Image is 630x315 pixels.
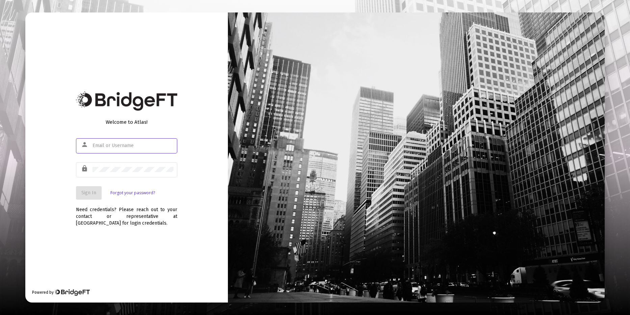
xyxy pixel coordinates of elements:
[76,119,177,125] div: Welcome to Atlas!
[81,141,89,149] mat-icon: person
[93,143,174,148] input: Email or Username
[32,289,90,296] div: Powered by
[54,289,90,296] img: Bridge Financial Technology Logo
[81,190,96,196] span: Sign In
[76,186,102,200] button: Sign In
[76,91,177,111] img: Bridge Financial Technology Logo
[110,190,155,196] a: Forgot your password?
[76,200,177,227] div: Need credentials? Please reach out to your contact or representative at [GEOGRAPHIC_DATA] for log...
[81,165,89,173] mat-icon: lock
